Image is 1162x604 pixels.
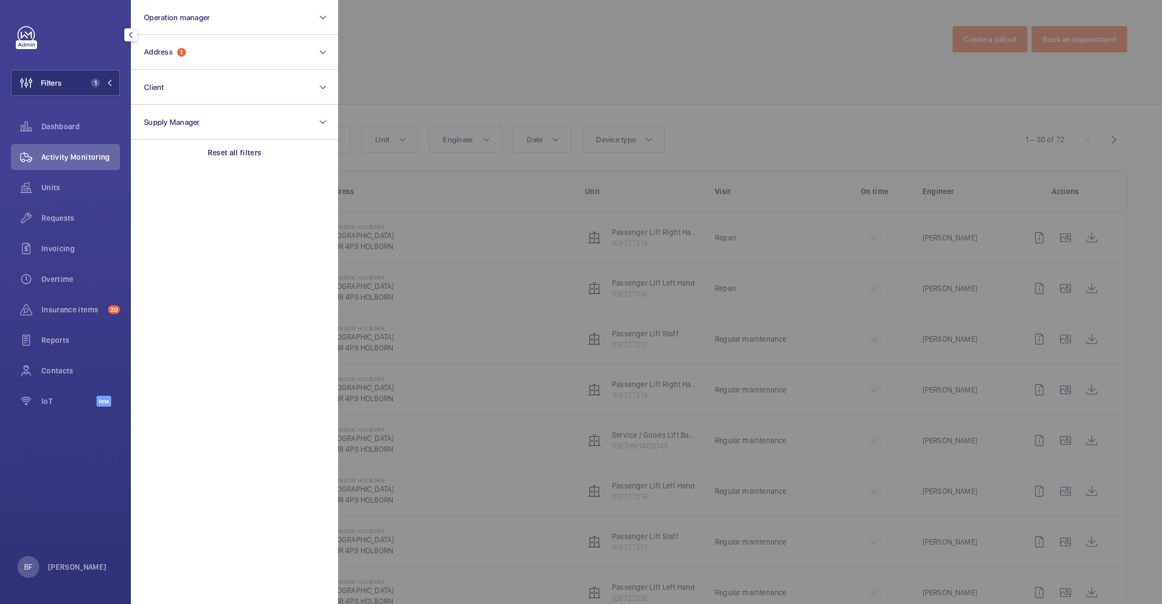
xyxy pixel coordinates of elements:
[41,365,120,376] span: Contacts
[108,305,120,314] span: 20
[11,70,120,96] button: Filters1
[41,335,120,346] span: Reports
[41,121,120,132] span: Dashboard
[97,396,111,407] span: Beta
[41,213,120,224] span: Requests
[41,243,120,254] span: Invoicing
[41,152,120,162] span: Activity Monitoring
[24,561,32,572] p: BF
[91,78,100,87] span: 1
[41,182,120,193] span: Units
[41,396,97,407] span: IoT
[48,561,107,572] p: [PERSON_NAME]
[41,77,62,88] span: Filters
[41,304,104,315] span: Insurance items
[41,274,120,285] span: Overtime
